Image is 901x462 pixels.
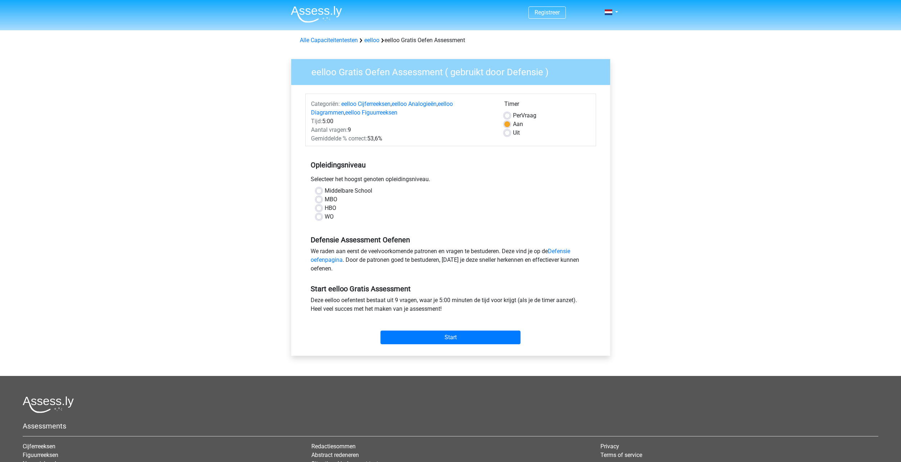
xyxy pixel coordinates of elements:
span: Aantal vragen: [311,126,348,133]
div: 5:00 [306,117,499,126]
h5: Opleidingsniveau [311,158,591,172]
img: Assessly logo [23,396,74,413]
div: 53,6% [306,134,499,143]
label: Middelbare School [325,187,372,195]
div: 9 [306,126,499,134]
a: eelloo Cijferreeksen [341,100,391,107]
div: , , , [306,100,499,117]
span: Tijd: [311,118,322,125]
label: Uit [513,129,520,137]
label: Aan [513,120,523,129]
a: Privacy [600,443,619,450]
a: Figuurreeksen [23,452,58,458]
div: eelloo Gratis Oefen Assessment [297,36,604,45]
h3: eelloo Gratis Oefen Assessment ( gebruikt door Defensie ) [303,64,605,78]
span: Per [513,112,521,119]
a: eelloo Analogieën [392,100,437,107]
img: Assessly [291,6,342,23]
h5: Assessments [23,422,878,430]
span: Gemiddelde % correct: [311,135,367,142]
a: Cijferreeksen [23,443,55,450]
label: Vraag [513,111,536,120]
label: WO [325,212,334,221]
label: HBO [325,204,336,212]
a: eelloo Figuurreeksen [345,109,397,116]
div: Deze eelloo oefentest bestaat uit 9 vragen, waar je 5:00 minuten de tijd voor krijgt (als je de t... [305,296,596,316]
div: Selecteer het hoogst genoten opleidingsniveau. [305,175,596,187]
h5: Start eelloo Gratis Assessment [311,284,591,293]
a: Redactiesommen [311,443,356,450]
a: eelloo [364,37,379,44]
a: Abstract redeneren [311,452,359,458]
h5: Defensie Assessment Oefenen [311,236,591,244]
span: Categoriën: [311,100,340,107]
input: Start [380,331,521,344]
div: We raden aan eerst de veelvoorkomende patronen en vragen te bestuderen. Deze vind je op de . Door... [305,247,596,276]
label: MBO [325,195,337,204]
a: Terms of service [600,452,642,458]
a: Registreer [535,9,560,16]
a: Alle Capaciteitentesten [300,37,358,44]
div: Timer [504,100,590,111]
